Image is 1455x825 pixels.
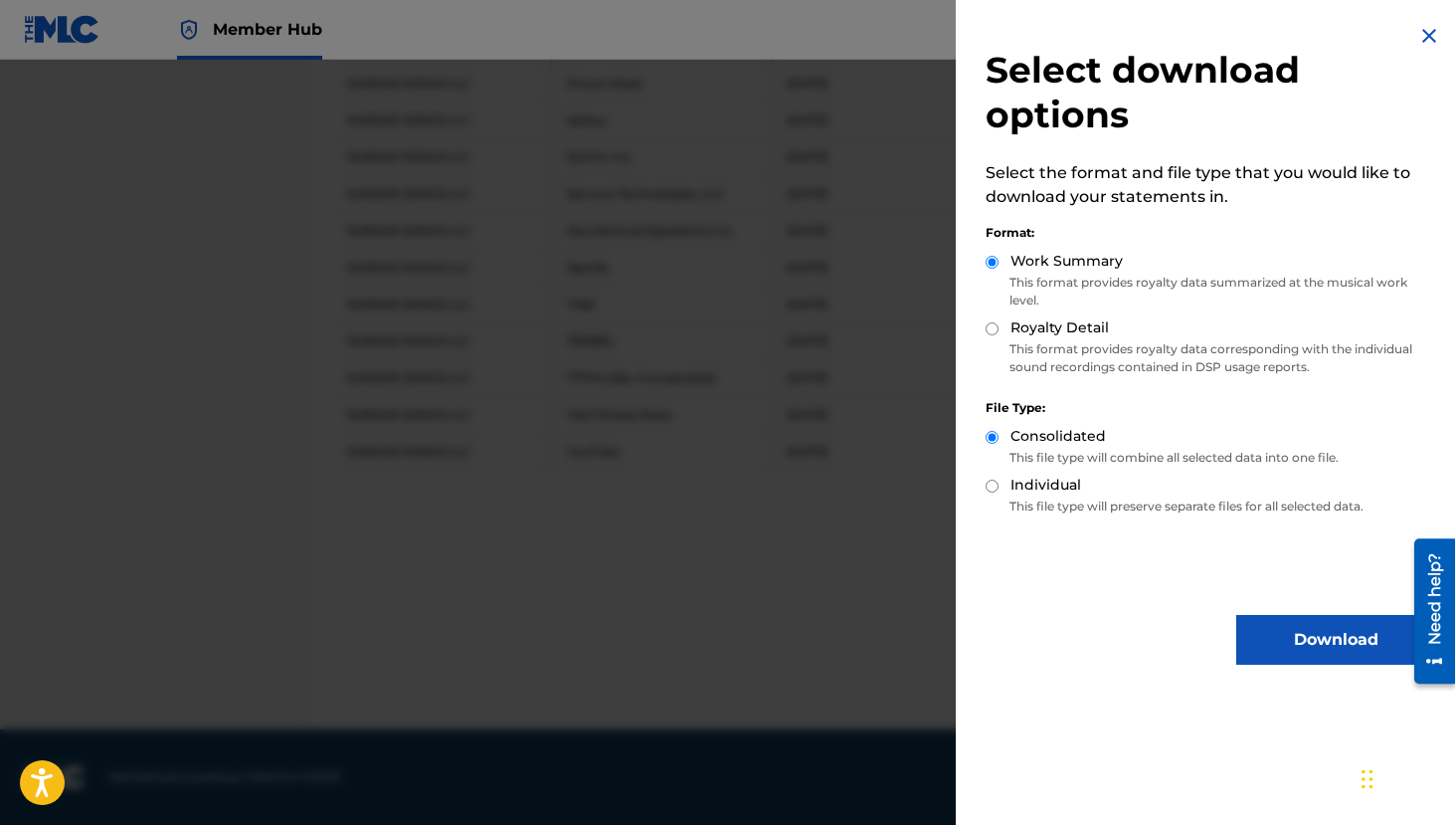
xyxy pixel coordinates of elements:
img: MLC Logo [24,15,100,44]
div: Drag [1362,749,1373,809]
label: Consolidated [1010,426,1106,447]
span: Member Hub [213,18,322,41]
p: This format provides royalty data corresponding with the individual sound recordings contained in... [986,340,1435,376]
img: Top Rightsholder [177,18,201,42]
h2: Select download options [986,48,1435,137]
p: This file type will combine all selected data into one file. [986,449,1435,467]
p: Select the format and file type that you would like to download your statements in. [986,161,1435,209]
iframe: Chat Widget [1356,729,1455,825]
label: Work Summary [1010,251,1123,272]
div: File Type: [986,399,1435,417]
p: This file type will preserve separate files for all selected data. [986,498,1435,516]
div: Format: [986,224,1435,242]
iframe: Resource Center [1399,531,1455,692]
p: This format provides royalty data summarized at the musical work level. [986,274,1435,309]
button: Download [1236,615,1435,665]
label: Royalty Detail [1010,317,1109,338]
label: Individual [1010,475,1081,496]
